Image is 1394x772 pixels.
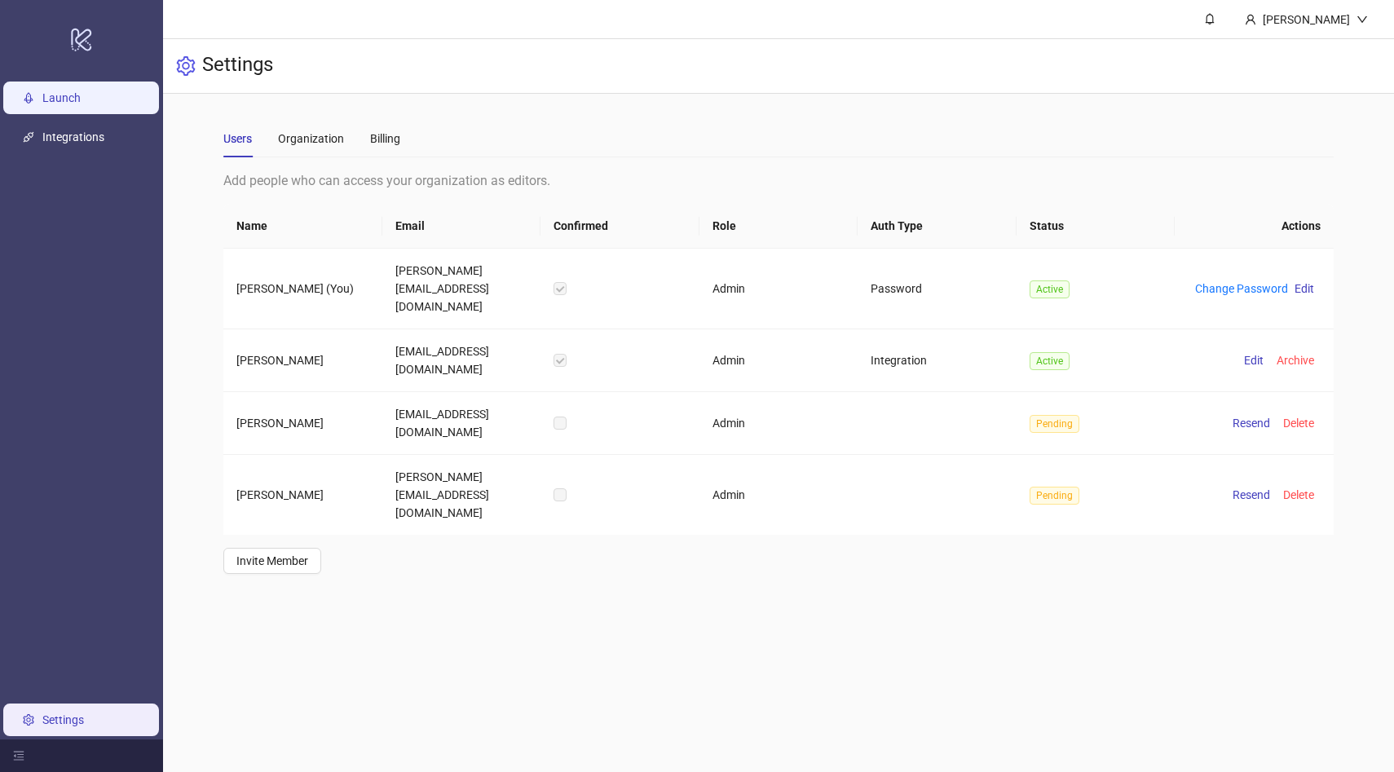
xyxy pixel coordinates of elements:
[382,455,541,535] td: [PERSON_NAME][EMAIL_ADDRESS][DOMAIN_NAME]
[858,249,1017,329] td: Password
[699,392,858,455] td: Admin
[699,455,858,535] td: Admin
[1017,204,1176,249] th: Status
[1175,204,1334,249] th: Actions
[1030,280,1070,298] span: Active
[202,52,273,80] h3: Settings
[382,329,541,392] td: [EMAIL_ADDRESS][DOMAIN_NAME]
[1256,11,1357,29] div: [PERSON_NAME]
[382,249,541,329] td: [PERSON_NAME][EMAIL_ADDRESS][DOMAIN_NAME]
[223,455,382,535] td: [PERSON_NAME]
[858,329,1017,392] td: Integration
[1226,485,1277,505] button: Resend
[1030,415,1079,433] span: Pending
[42,713,84,726] a: Settings
[540,204,699,249] th: Confirmed
[1226,413,1277,433] button: Resend
[1277,354,1314,367] span: Archive
[1245,14,1256,25] span: user
[1233,488,1270,501] span: Resend
[699,204,858,249] th: Role
[176,56,196,76] span: setting
[1277,485,1321,505] button: Delete
[1204,13,1215,24] span: bell
[42,91,81,104] a: Launch
[42,130,104,143] a: Integrations
[1195,282,1288,295] a: Change Password
[223,392,382,455] td: [PERSON_NAME]
[223,204,382,249] th: Name
[223,249,382,329] td: [PERSON_NAME] (You)
[858,204,1017,249] th: Auth Type
[1357,14,1368,25] span: down
[1288,279,1321,298] button: Edit
[1244,354,1264,367] span: Edit
[1283,488,1314,501] span: Delete
[13,750,24,761] span: menu-fold
[1237,351,1270,370] button: Edit
[1295,282,1314,295] span: Edit
[1270,351,1321,370] button: Archive
[370,130,400,148] div: Billing
[223,329,382,392] td: [PERSON_NAME]
[1233,417,1270,430] span: Resend
[236,554,308,567] span: Invite Member
[699,249,858,329] td: Admin
[1277,413,1321,433] button: Delete
[223,130,252,148] div: Users
[1030,352,1070,370] span: Active
[699,329,858,392] td: Admin
[1030,487,1079,505] span: Pending
[382,204,541,249] th: Email
[1283,417,1314,430] span: Delete
[223,548,321,574] button: Invite Member
[223,170,1334,191] div: Add people who can access your organization as editors.
[382,392,541,455] td: [EMAIL_ADDRESS][DOMAIN_NAME]
[278,130,344,148] div: Organization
